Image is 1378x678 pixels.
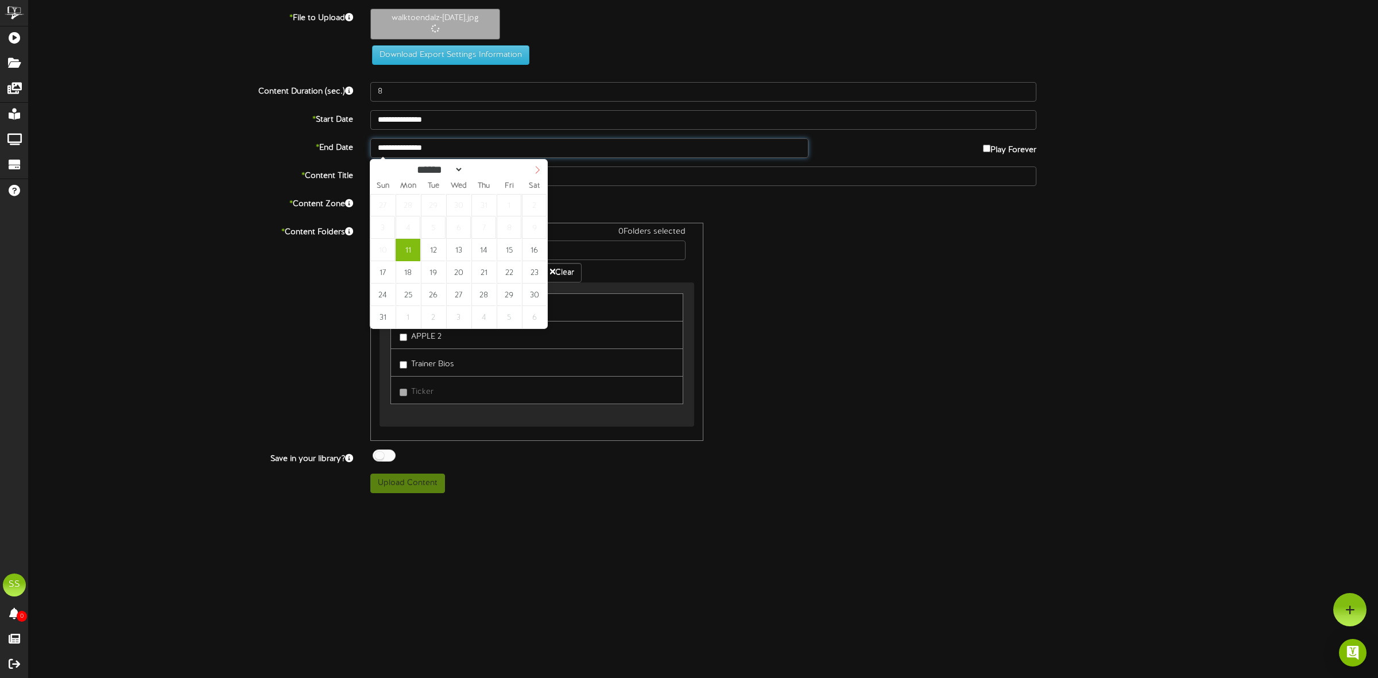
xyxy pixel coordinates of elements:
[370,194,395,216] span: July 27, 2025
[396,306,420,328] span: September 1, 2025
[471,183,497,190] span: Thu
[396,183,421,190] span: Mon
[396,284,420,306] span: August 25, 2025
[463,164,505,176] input: Year
[497,194,521,216] span: August 1, 2025
[446,261,471,284] span: August 20, 2025
[20,110,362,126] label: Start Date
[370,216,395,239] span: August 3, 2025
[366,51,529,59] a: Download Export Settings Information
[497,183,522,190] span: Fri
[522,306,547,328] span: September 6, 2025
[446,183,471,190] span: Wed
[421,216,446,239] span: August 5, 2025
[471,239,496,261] span: August 14, 2025
[983,138,1036,156] label: Play Forever
[471,306,496,328] span: September 4, 2025
[421,183,446,190] span: Tue
[370,183,396,190] span: Sun
[370,261,395,284] span: August 17, 2025
[522,216,547,239] span: August 9, 2025
[446,216,471,239] span: August 6, 2025
[411,388,433,396] span: Ticker
[471,216,496,239] span: August 7, 2025
[421,284,446,306] span: August 26, 2025
[497,261,521,284] span: August 22, 2025
[396,239,420,261] span: August 11, 2025
[497,216,521,239] span: August 8, 2025
[471,284,496,306] span: August 28, 2025
[396,216,420,239] span: August 4, 2025
[20,195,362,210] label: Content Zone
[396,194,420,216] span: July 28, 2025
[20,166,362,182] label: Content Title
[522,284,547,306] span: August 30, 2025
[471,261,496,284] span: August 21, 2025
[421,306,446,328] span: September 2, 2025
[421,239,446,261] span: August 12, 2025
[446,194,471,216] span: July 30, 2025
[522,194,547,216] span: August 2, 2025
[1339,639,1367,667] div: Open Intercom Messenger
[370,166,1036,186] input: Title of this Content
[446,239,471,261] span: August 13, 2025
[400,334,407,341] input: APPLE 2
[372,45,529,65] button: Download Export Settings Information
[543,263,582,282] button: Clear
[522,239,547,261] span: August 16, 2025
[370,474,445,493] button: Upload Content
[446,306,471,328] span: September 3, 2025
[3,574,26,596] div: SS
[20,82,362,98] label: Content Duration (sec.)
[497,306,521,328] span: September 5, 2025
[20,223,362,238] label: Content Folders
[400,327,442,343] label: APPLE 2
[370,306,395,328] span: August 31, 2025
[400,355,454,370] label: Trainer Bios
[421,194,446,216] span: July 29, 2025
[20,450,362,465] label: Save in your library?
[400,389,407,396] input: Ticker
[522,261,547,284] span: August 23, 2025
[370,284,395,306] span: August 24, 2025
[370,239,395,261] span: August 10, 2025
[421,261,446,284] span: August 19, 2025
[983,145,990,152] input: Play Forever
[471,194,496,216] span: July 31, 2025
[497,284,521,306] span: August 29, 2025
[20,138,362,154] label: End Date
[17,611,27,622] span: 0
[522,183,547,190] span: Sat
[400,361,407,369] input: Trainer Bios
[396,261,420,284] span: August 18, 2025
[446,284,471,306] span: August 27, 2025
[497,239,521,261] span: August 15, 2025
[20,9,362,24] label: File to Upload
